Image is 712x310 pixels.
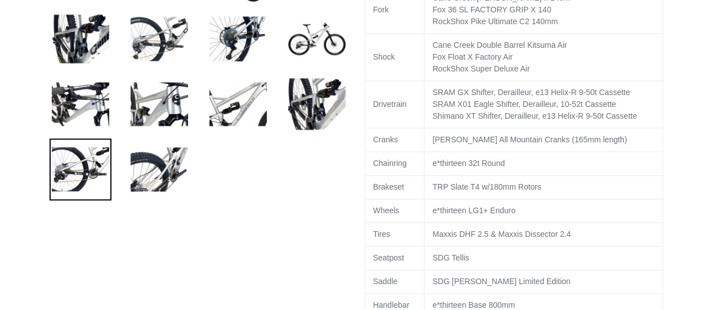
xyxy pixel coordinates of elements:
[424,80,662,128] td: SRAM GX Shifter, Derailleur, e13 Helix-R 9-50t Cassette SRAM X01 Eagle Shifter, Derailleur, 10-52...
[424,269,662,293] td: SDG [PERSON_NAME] Limited Edition
[365,269,424,293] td: Saddle
[365,175,424,199] td: Brakeset
[286,8,348,70] img: Load image into Gallery viewer, TILT - Complete Bike
[50,138,111,200] img: Load image into Gallery viewer, TILT - Complete Bike
[365,33,424,80] td: Shock
[424,246,662,269] td: SDG Tellis
[365,151,424,175] td: Chainring
[365,80,424,128] td: Drivetrain
[424,199,662,222] td: e*thirteen LG1+ Enduro
[424,128,662,151] td: [PERSON_NAME] All Mountain Cranks (165mm length)
[128,8,190,70] img: Load image into Gallery viewer, TILT - Complete Bike
[424,222,662,246] td: Maxxis DHF 2.5 & Maxxis Dissector 2.4
[365,222,424,246] td: Tires
[424,175,662,199] td: TRP Slate T4 w/180mm Rotors
[50,8,111,70] img: Load image into Gallery viewer, TILT - Complete Bike
[424,151,662,175] td: e*thirteen 32t Round
[128,138,190,200] img: Load image into Gallery viewer, TILT - Complete Bike
[286,73,348,135] img: Load image into Gallery viewer, TILT - Complete Bike
[50,73,111,135] img: Load image into Gallery viewer, TILT - Complete Bike
[128,73,190,135] img: Load image into Gallery viewer, TILT - Complete Bike
[424,33,662,80] td: Cane Creek Double Barrel Kitsuma Air Fox Float X Factory Air RockShox Super Deluxe Air
[207,73,269,135] img: Load image into Gallery viewer, TILT - Complete Bike
[207,8,269,70] img: Load image into Gallery viewer, TILT - Complete Bike
[365,246,424,269] td: Seatpost
[365,199,424,222] td: Wheels
[365,128,424,151] td: Cranks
